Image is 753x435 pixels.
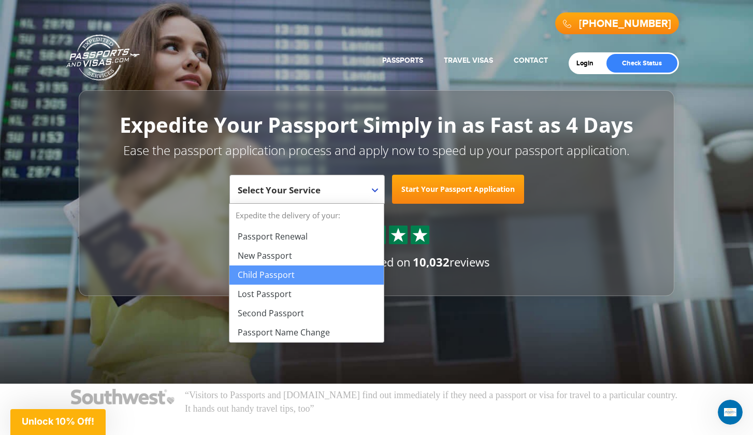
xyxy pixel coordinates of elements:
h1: Expedite Your Passport Simply in as Fast as 4 Days [102,114,651,136]
iframe: Intercom live chat [718,400,743,425]
a: Travel Visas [444,56,493,65]
img: Sprite St [390,227,406,243]
strong: Expedite the delivery of your: [229,204,384,227]
li: Child Passport [229,265,384,285]
a: Contact [514,56,548,65]
li: Expedite the delivery of your: [229,204,384,342]
a: Passports [382,56,423,65]
li: Lost Passport [229,285,384,304]
a: [PHONE_NUMBER] [579,18,671,30]
p: Ease the passport application process and apply now to speed up your passport application. [102,142,651,159]
li: Second Passport [229,304,384,323]
a: Login [576,59,601,67]
span: Unlock 10% Off! [22,416,94,427]
a: Check Status [606,54,677,73]
span: reviews [413,254,489,270]
img: Southwest [71,389,175,404]
li: Passport Renewal [229,227,384,246]
img: Sprite St [412,227,428,243]
span: based on [363,254,411,270]
strong: 10,032 [413,254,450,270]
li: Passport Name Change [229,323,384,342]
span: Select Your Service [238,184,321,196]
span: Select Your Service [238,179,374,208]
a: Start Your Passport Application [392,175,524,204]
li: New Passport [229,246,384,265]
a: Passports & [DOMAIN_NAME] [66,34,140,81]
p: “Visitors to Passports and [DOMAIN_NAME] find out immediately if they need a passport or visa for... [185,389,682,415]
div: Unlock 10% Off! [10,409,106,435]
span: Select Your Service [229,175,385,204]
